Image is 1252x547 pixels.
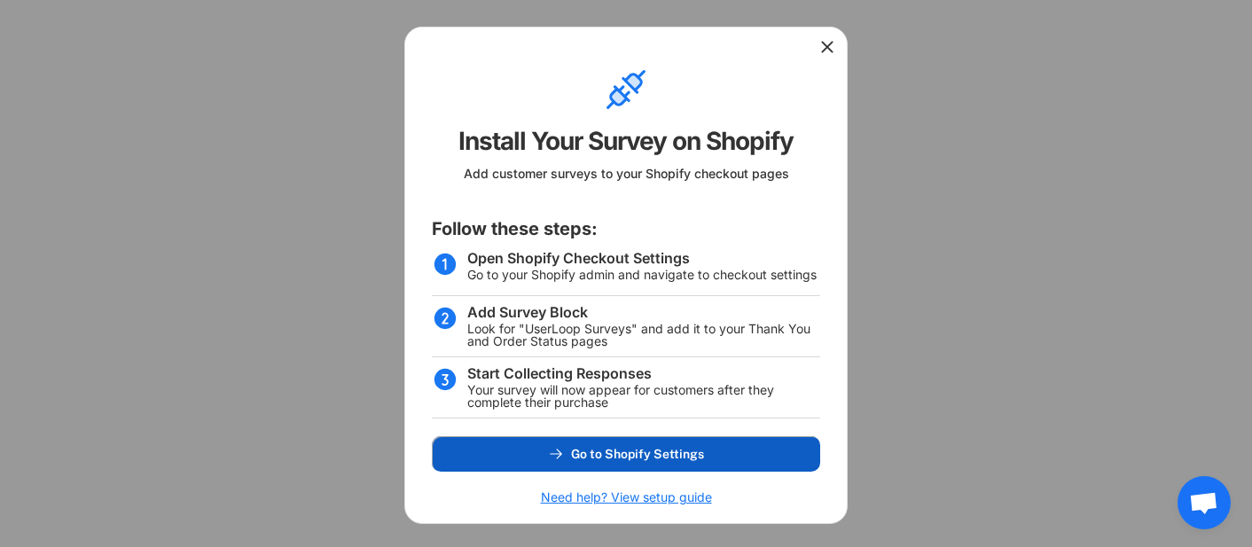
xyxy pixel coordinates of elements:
div: Open chat [1178,476,1231,529]
div: Add Survey Block [467,305,588,319]
span: Go to Shopify Settings [571,448,704,460]
div: Your survey will now appear for customers after they complete their purchase [467,384,820,409]
div: Add customer surveys to your Shopify checkout pages [464,166,789,191]
div: Start Collecting Responses [467,366,652,380]
div: Install Your Survey on Shopify [458,125,794,157]
div: Follow these steps: [432,217,598,242]
h6: Need help? View setup guide [541,489,712,505]
div: Go to your Shopify admin and navigate to checkout settings [467,269,817,281]
div: Open Shopify Checkout Settings [467,251,690,265]
div: Look for "UserLoop Surveys" and add it to your Thank You and Order Status pages [467,323,820,348]
button: Go to Shopify Settings [432,436,820,472]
